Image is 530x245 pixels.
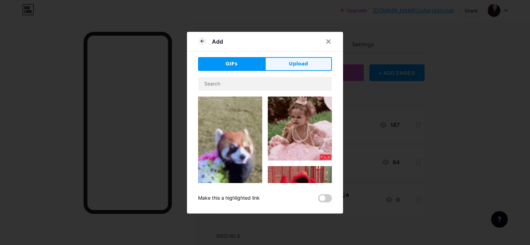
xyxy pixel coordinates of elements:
[289,60,308,67] span: Upload
[268,97,332,161] img: Gihpy
[268,166,332,215] img: Gihpy
[265,57,332,71] button: Upload
[198,97,262,211] img: Gihpy
[198,57,265,71] button: GIFs
[225,60,238,67] span: GIFs
[198,77,332,91] input: Search
[212,37,223,46] div: Add
[198,194,260,202] div: Make this a highlighted link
